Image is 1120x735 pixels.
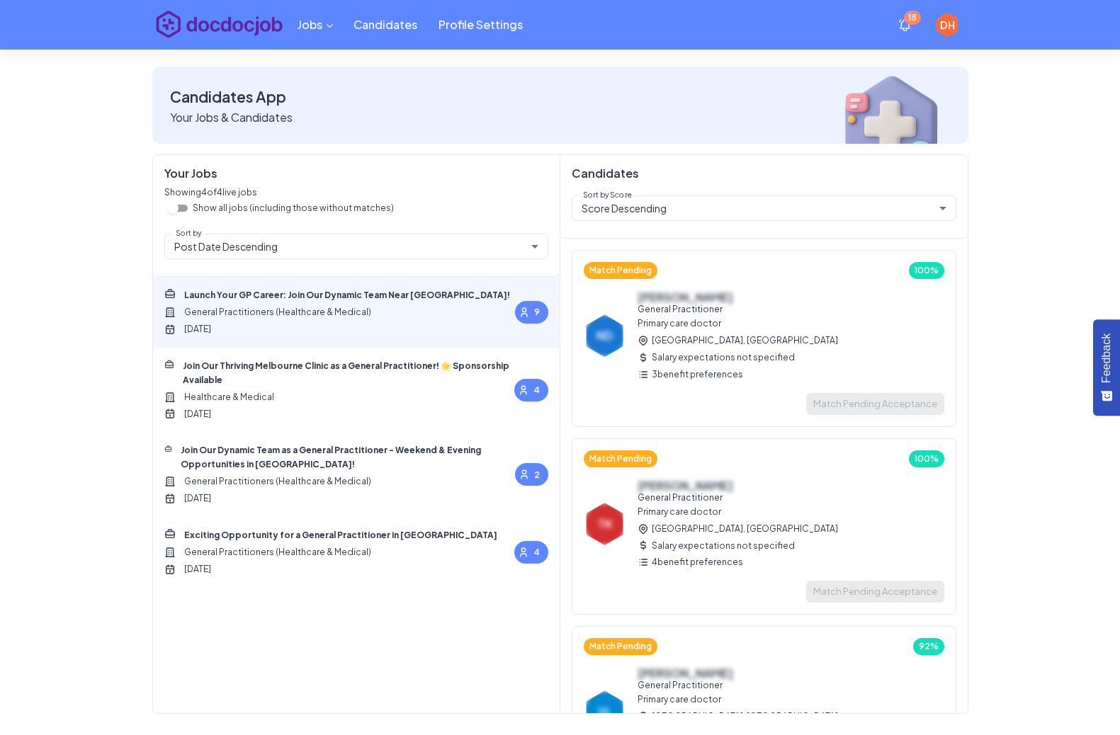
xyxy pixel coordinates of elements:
[904,11,921,25] span: 18
[652,334,838,348] span: [GEOGRAPHIC_DATA], [GEOGRAPHIC_DATA]
[638,479,838,492] h6: [PERSON_NAME]
[584,690,626,733] div: VL
[935,13,960,38] div: DH
[164,528,497,542] span: Exciting Opportunity for a General Practitioner in [GEOGRAPHIC_DATA]
[652,539,795,553] span: Salary expectations not specified
[287,11,343,38] button: Candidates menu
[164,288,510,302] span: Launch Your GP Career: Join Our Dynamic Team Near [GEOGRAPHIC_DATA]!
[153,432,560,517] div: Join Our Dynamic Team as a General Practitioner - Weekend & Evening Opportunities in [GEOGRAPHIC_...
[638,506,721,517] span: Primary care doctor
[638,304,838,315] p: General Practitioner
[638,666,838,680] h6: [PERSON_NAME]
[164,390,514,404] span: Healthcare & Medical
[584,503,626,545] div: TK
[638,694,721,705] span: Primary care doctor
[164,562,497,576] span: [DATE]
[652,367,743,382] span: 3 benefit preferences
[343,11,428,38] a: Candidates
[584,451,657,466] span: Match Pending
[909,451,944,466] span: 100%
[806,393,944,415] span: Awaiting candidate to accept the match
[170,110,691,124] h6: Your Jobs & Candidates
[526,304,548,319] span: 9
[638,492,838,503] p: General Practitioner
[164,166,257,180] h6: Your Jobs
[584,263,657,278] span: Match Pending
[164,545,497,559] span: General Practitioners (Healthcare & Medical)
[889,9,921,41] button: show notifications
[638,680,838,691] p: General Practitioner
[638,318,721,329] span: Primary care doctor
[570,189,631,200] label: Sort by Score
[1100,334,1113,383] span: Feedback
[153,348,560,433] div: Join Our Thriving Melbourne Clinic as a General Practitioner! 🌟 Sponsorship AvailableHealthcare &...
[170,88,691,106] h4: Candidates App
[638,290,838,304] h6: [PERSON_NAME]
[652,351,795,365] span: Salary expectations not specified
[525,545,548,559] span: 4
[584,314,626,357] div: ND
[164,491,515,506] span: [DATE]
[164,474,515,489] span: General Practitioners (Healthcare & Medical)
[652,555,743,569] span: 4 benefit preferences
[584,639,657,654] span: Match Pending
[164,234,548,259] div: Post Date Descending
[909,263,944,278] span: 100%
[652,710,838,724] span: [GEOGRAPHIC_DATA], [GEOGRAPHIC_DATA]
[572,195,956,221] div: Score Descending
[927,4,968,46] button: profile
[806,581,944,603] span: Awaiting candidate to accept the match
[525,382,548,397] span: 4
[164,322,510,336] span: [DATE]
[833,67,950,183] img: breadcrumbImg
[164,359,514,387] span: Join Our Thriving Melbourne Clinic as a General Practitioner! 🌟 Sponsorship Available
[572,166,639,180] h6: Candidates
[193,203,394,214] p: Show all jobs (including those without matches)
[164,187,257,198] span: Showing 4 of 4 live jobs
[153,517,560,588] div: Exciting Opportunity for a General Practitioner in [GEOGRAPHIC_DATA]General Practitioners (Health...
[652,522,838,536] span: [GEOGRAPHIC_DATA], [GEOGRAPHIC_DATA]
[163,227,202,238] label: Sort by
[1093,319,1120,416] button: Feedback - Show survey
[164,407,514,421] span: [DATE]
[153,277,560,348] div: Launch Your GP Career: Join Our Dynamic Team Near [GEOGRAPHIC_DATA]!General Practitioners (Health...
[526,467,548,482] span: 2
[164,443,515,472] span: Join Our Dynamic Team as a General Practitioner - Weekend & Evening Opportunities in [GEOGRAPHIC_...
[164,305,510,319] span: General Practitioners (Healthcare & Medical)
[913,639,944,654] span: 92%
[428,11,533,38] a: Profile Settings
